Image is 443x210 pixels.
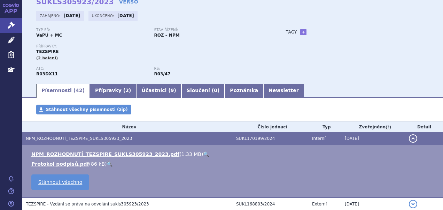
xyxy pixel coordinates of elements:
span: Externí [312,202,327,207]
strong: ROZ – NPM [154,33,179,38]
a: Poznámka [225,84,263,98]
button: detail [409,134,417,143]
p: Přípravky: [36,44,272,48]
strong: tezepelumab [154,72,170,76]
span: Stáhnout všechny písemnosti (zip) [46,107,128,112]
span: 2 [125,88,129,93]
a: Stáhnout všechny písemnosti (zip) [36,105,131,114]
span: Interní [312,136,326,141]
li: ( ) [31,160,436,167]
span: Ukončeno: [92,13,116,18]
span: (2 balení) [36,56,58,60]
th: Číslo jednací [233,122,309,132]
a: Sloučení (0) [181,84,225,98]
span: 0 [214,88,217,93]
p: Typ SŘ: [36,28,147,32]
a: Newsletter [263,84,304,98]
th: Typ [309,122,341,132]
a: NPM_ROZHODNUTÍ_TEZSPIRE_SUKLS305923_2023.pdf [31,151,179,157]
li: ( ) [31,151,436,158]
span: Zahájeno: [40,13,62,18]
a: Stáhnout všechno [31,174,89,190]
th: Detail [405,122,443,132]
a: Písemnosti (42) [36,84,90,98]
span: TEZSPIRE [36,49,59,54]
span: TEZSPIRE - Vzdání se práva na odvolání sukls305923/2023 [26,202,149,207]
strong: TEZEPELUMAB [36,72,58,76]
td: SUKL170199/2024 [233,132,309,145]
strong: [DATE] [64,13,80,18]
strong: [DATE] [117,13,134,18]
th: Zveřejněno [341,122,405,132]
h3: Tagy [286,28,297,36]
td: [DATE] [341,132,405,145]
p: RS: [154,67,265,71]
button: detail [409,200,417,208]
a: Přípravky (2) [90,84,136,98]
strong: VaPÚ + MC [36,33,62,38]
abbr: (?) [386,125,391,130]
span: 1.33 MB [181,151,201,157]
span: NPM_ROZHODNUTÍ_TEZSPIRE_SUKLS305923_2023 [26,136,132,141]
a: 🔍 [203,151,209,157]
span: 86 kB [91,161,105,167]
a: Účastníci (9) [136,84,181,98]
a: 🔍 [107,161,112,167]
a: Protokol podpisů.pdf [31,161,89,167]
p: ATC: [36,67,147,71]
p: Stav řízení: [154,28,265,32]
a: + [300,29,306,35]
span: 9 [171,88,174,93]
span: 42 [76,88,82,93]
th: Název [22,122,233,132]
